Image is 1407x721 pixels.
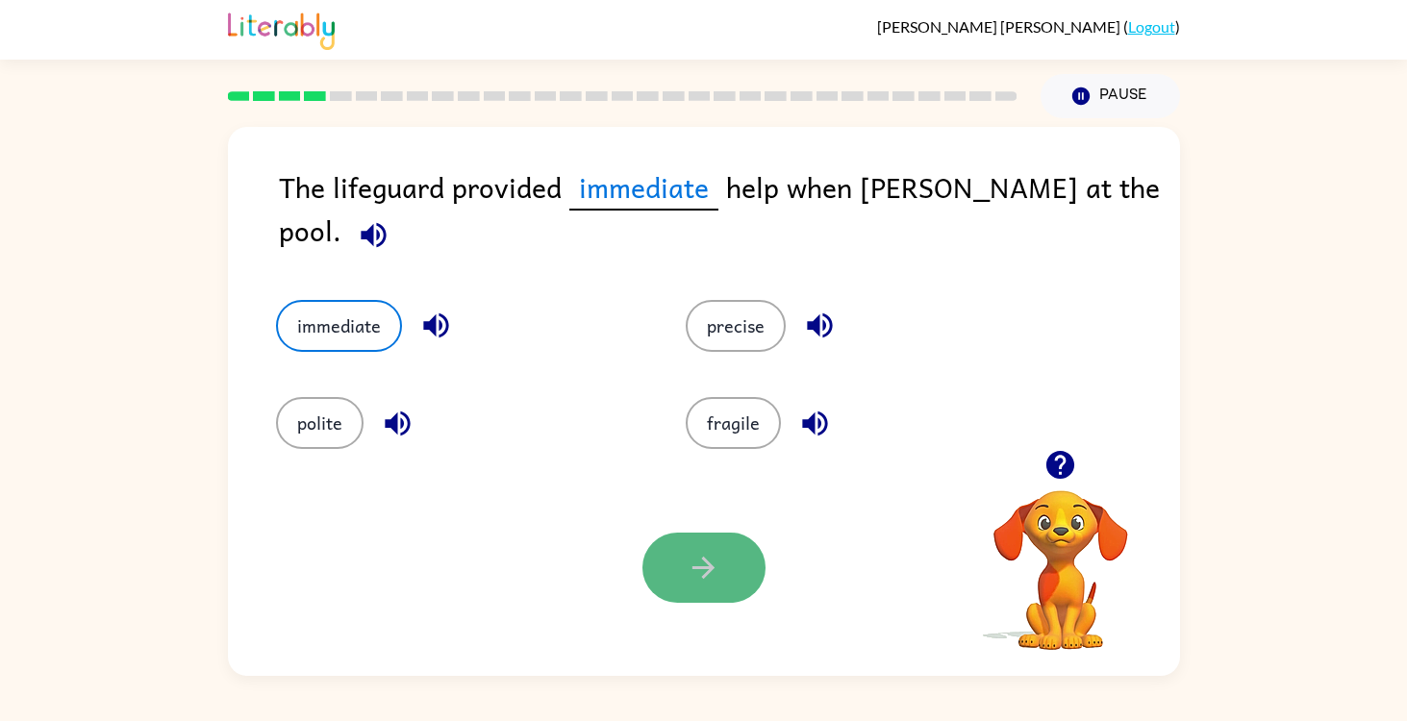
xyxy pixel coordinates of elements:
div: The lifeguard provided help when [PERSON_NAME] at the pool. [279,165,1180,261]
button: polite [276,397,364,449]
button: precise [686,300,786,352]
span: [PERSON_NAME] [PERSON_NAME] [877,17,1123,36]
button: immediate [276,300,402,352]
button: fragile [686,397,781,449]
div: ( ) [877,17,1180,36]
video: Your browser must support playing .mp4 files to use Literably. Please try using another browser. [965,460,1157,653]
span: immediate [569,165,718,211]
button: Pause [1041,74,1180,118]
a: Logout [1128,17,1175,36]
img: Literably [228,8,335,50]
